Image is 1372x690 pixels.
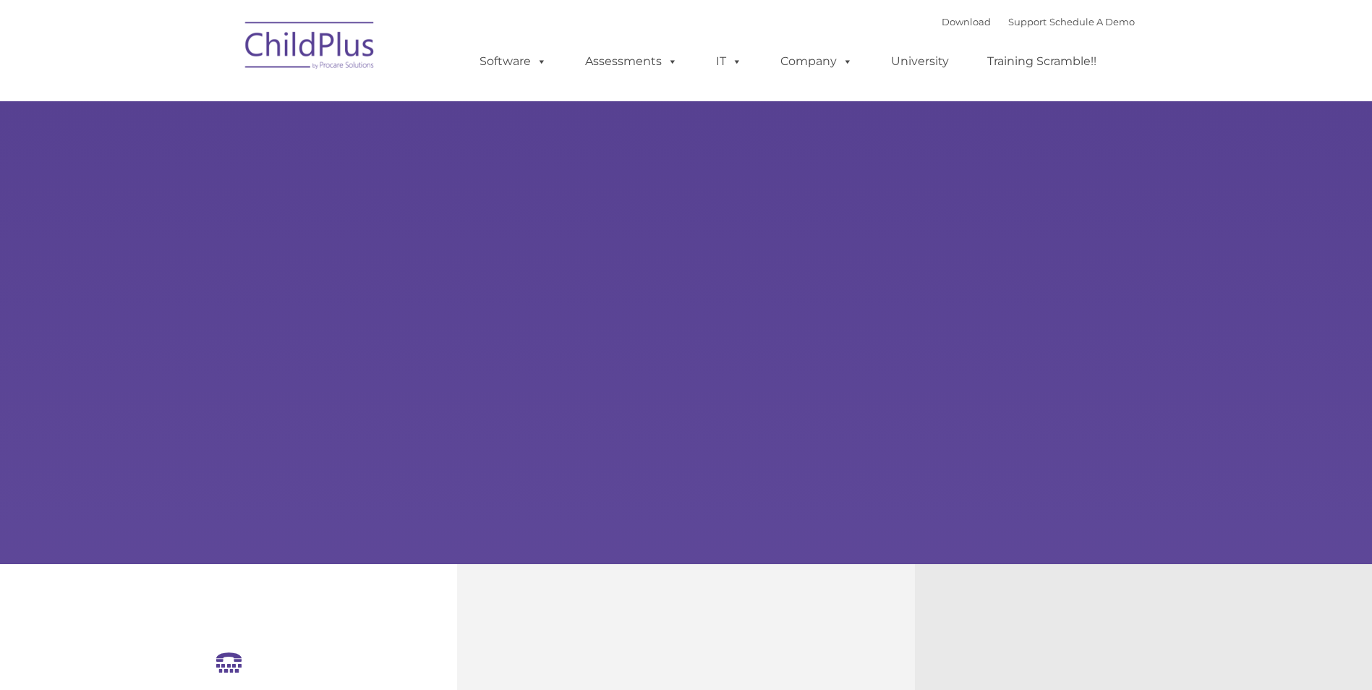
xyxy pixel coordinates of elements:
a: Training Scramble!! [973,47,1111,76]
a: Download [942,16,991,27]
font: | [942,16,1135,27]
a: Company [766,47,867,76]
a: IT [702,47,757,76]
a: Schedule A Demo [1049,16,1135,27]
a: Software [465,47,561,76]
img: ChildPlus by Procare Solutions [238,12,383,84]
a: University [877,47,963,76]
a: Assessments [571,47,692,76]
a: Support [1008,16,1047,27]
